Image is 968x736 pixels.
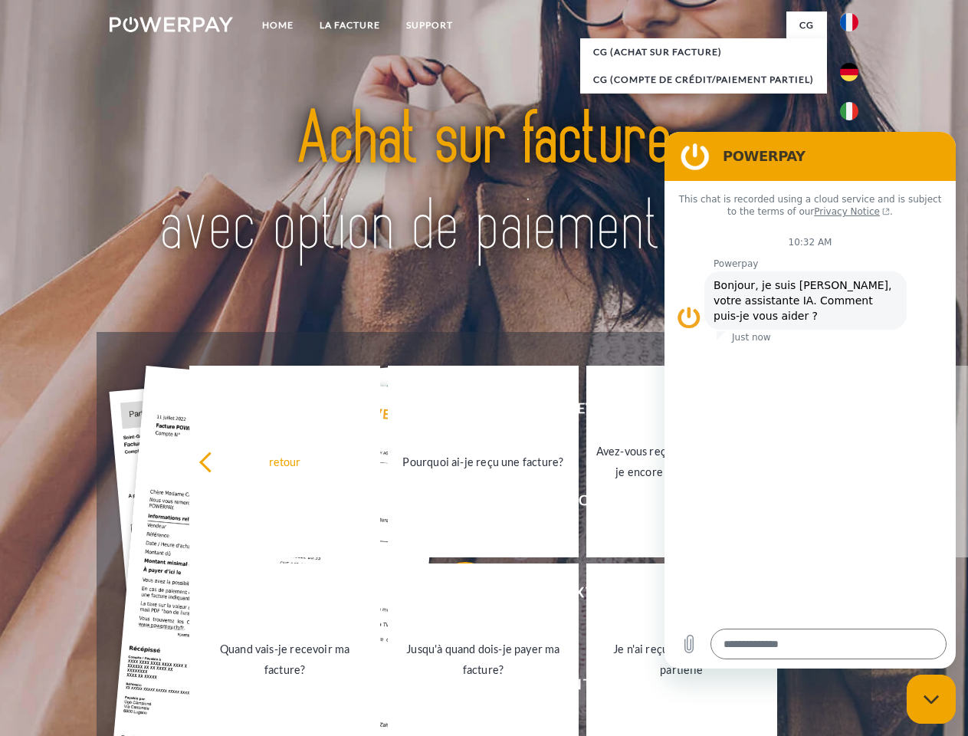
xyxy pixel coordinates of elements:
[393,11,466,39] a: Support
[397,639,569,680] div: Jusqu'à quand dois-je payer ma facture?
[907,675,956,724] iframe: Button to launch messaging window, conversation in progress
[786,11,827,39] a: CG
[840,13,858,31] img: fr
[199,451,371,472] div: retour
[664,132,956,669] iframe: Messaging window
[307,11,393,39] a: LA FACTURE
[199,639,371,680] div: Quand vais-je recevoir ma facture?
[596,441,768,482] div: Avez-vous reçu mes paiements, ai-je encore un solde ouvert?
[586,366,777,557] a: Avez-vous reçu mes paiements, ai-je encore un solde ouvert?
[146,74,822,294] img: title-powerpay_fr.svg
[580,66,827,94] a: CG (Compte de crédit/paiement partiel)
[110,17,233,32] img: logo-powerpay-white.svg
[840,63,858,81] img: de
[580,38,827,66] a: CG (achat sur facture)
[596,639,768,680] div: Je n'ai reçu qu'une livraison partielle
[840,102,858,120] img: it
[397,451,569,472] div: Pourquoi ai-je reçu une facture?
[249,11,307,39] a: Home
